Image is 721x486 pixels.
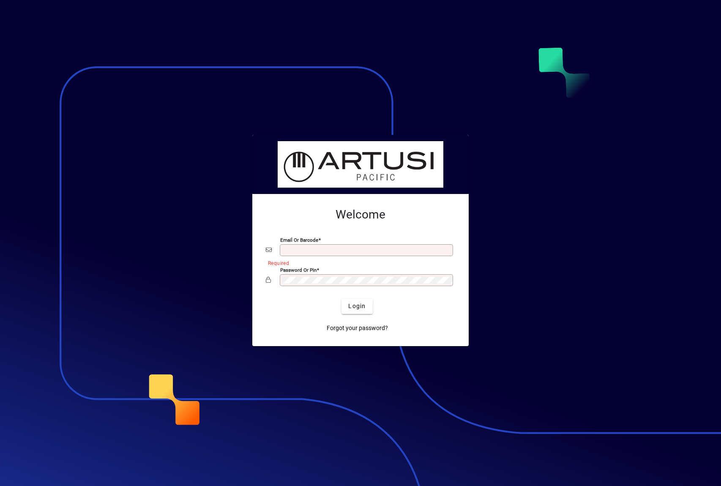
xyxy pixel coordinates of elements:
[280,237,318,243] mat-label: Email or Barcode
[266,208,455,222] h2: Welcome
[268,258,448,267] mat-error: Required
[280,267,317,273] mat-label: Password or Pin
[327,324,388,333] span: Forgot your password?
[323,321,391,336] a: Forgot your password?
[348,302,366,311] span: Login
[341,299,372,314] button: Login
